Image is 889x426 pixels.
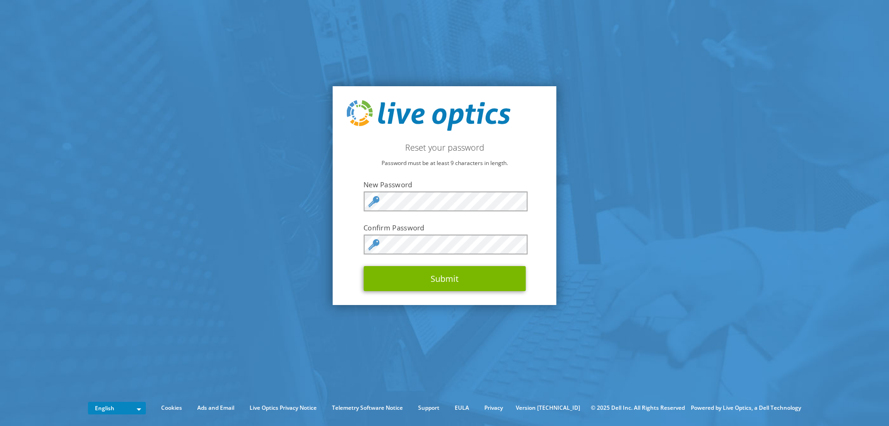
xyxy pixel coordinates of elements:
[243,403,324,413] a: Live Optics Privacy Notice
[347,142,543,153] h2: Reset your password
[347,100,511,131] img: live_optics_svg.svg
[511,403,585,413] li: Version [TECHNICAL_ID]
[477,403,510,413] a: Privacy
[363,266,526,291] button: Submit
[154,403,189,413] a: Cookies
[325,403,410,413] a: Telemetry Software Notice
[411,403,446,413] a: Support
[691,403,801,413] li: Powered by Live Optics, a Dell Technology
[190,403,241,413] a: Ads and Email
[363,223,526,232] label: Confirm Password
[347,158,543,168] p: Password must be at least 9 characters in length.
[586,403,689,413] li: © 2025 Dell Inc. All Rights Reserved
[363,180,526,189] label: New Password
[448,403,476,413] a: EULA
